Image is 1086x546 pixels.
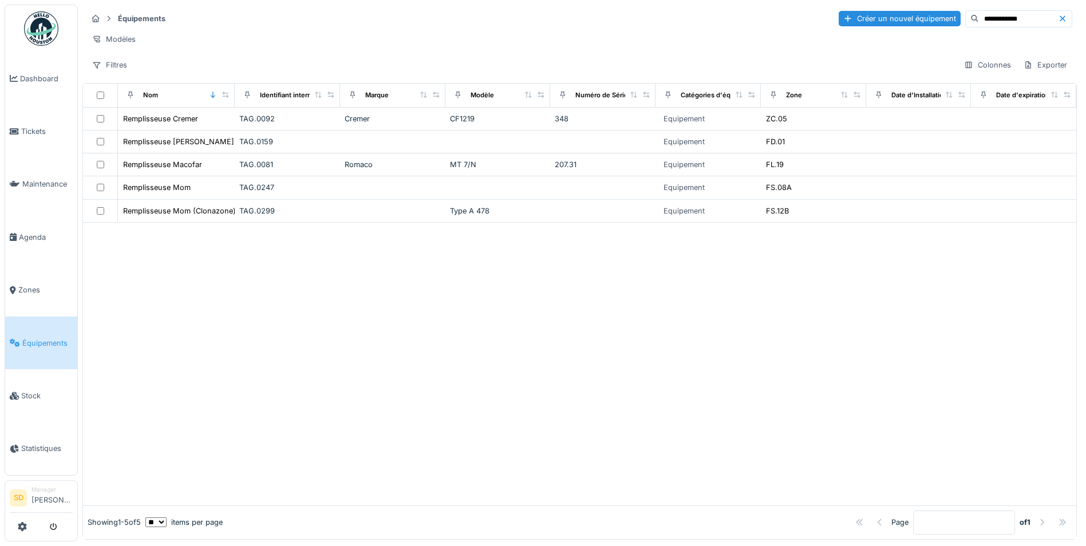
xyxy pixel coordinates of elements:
div: Catégories d'équipement [681,90,760,100]
span: Zones [18,284,73,295]
div: MT 7/N [450,159,546,170]
strong: of 1 [1020,517,1030,528]
div: TAG.0299 [239,205,335,216]
div: Colonnes [959,57,1016,73]
span: Maintenance [22,179,73,189]
div: Remplisseuse Macofar [123,159,202,170]
div: Identifiant interne [260,90,315,100]
a: Agenda [5,211,77,263]
a: Maintenance [5,158,77,211]
div: TAG.0159 [239,136,335,147]
a: Tickets [5,105,77,157]
a: Dashboard [5,52,77,105]
div: Marque [365,90,389,100]
div: TAG.0247 [239,182,335,193]
div: Equipement [664,159,705,170]
div: Equipement [664,205,705,216]
span: Dashboard [20,73,73,84]
a: Équipements [5,316,77,369]
div: FD.01 [766,136,785,147]
div: Type A 478 [450,205,546,216]
div: FL.19 [766,159,784,170]
div: Remplisseuse Mom [123,182,191,193]
div: TAG.0092 [239,113,335,124]
div: Remplisseuse [PERSON_NAME] [123,136,234,147]
a: Stock [5,369,77,422]
div: Equipement [664,136,705,147]
li: [PERSON_NAME] [31,485,73,510]
div: FS.08A [766,182,792,193]
span: Agenda [19,232,73,243]
span: Statistiques [21,443,73,454]
div: Modèle [471,90,494,100]
img: Badge_color-CXgf-gQk.svg [24,11,58,46]
div: Remplisseuse Mom (Clonazone) [123,205,236,216]
div: TAG.0081 [239,159,335,170]
div: Manager [31,485,73,494]
div: 207.31 [555,159,651,170]
a: Statistiques [5,422,77,475]
div: Remplisseuse Cremer [123,113,198,124]
a: Zones [5,264,77,316]
span: Stock [21,390,73,401]
div: Romaco [345,159,441,170]
div: items per page [145,517,223,528]
div: Showing 1 - 5 of 5 [88,517,141,528]
div: Exporter [1018,57,1072,73]
div: Numéro de Série [575,90,628,100]
div: Nom [143,90,158,100]
div: 348 [555,113,651,124]
div: Page [891,517,909,528]
div: Cremer [345,113,441,124]
div: Date d'Installation [891,90,947,100]
div: CF1219 [450,113,546,124]
div: Equipement [664,113,705,124]
div: Zone [786,90,802,100]
div: Date d'expiration [996,90,1049,100]
a: SD Manager[PERSON_NAME] [10,485,73,513]
div: Equipement [664,182,705,193]
div: Créer un nouvel équipement [839,11,961,26]
div: Filtres [87,57,132,73]
strong: Équipements [113,13,170,24]
li: SD [10,489,27,507]
span: Tickets [21,126,73,137]
span: Équipements [22,338,73,349]
div: ZC.05 [766,113,787,124]
div: Modèles [87,31,141,48]
div: FS.12B [766,205,789,216]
